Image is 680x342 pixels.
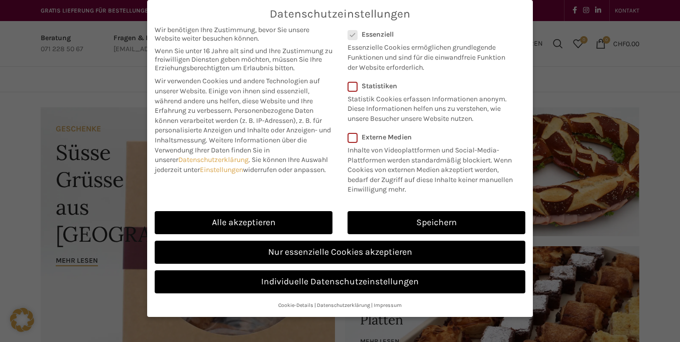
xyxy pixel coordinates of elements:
[178,155,249,164] a: Datenschutzerklärung
[348,133,519,141] label: Externe Medien
[348,82,512,90] label: Statistiken
[348,90,512,124] p: Statistik Cookies erfassen Informationen anonym. Diese Informationen helfen uns zu verstehen, wie...
[155,155,328,174] span: Sie können Ihre Auswahl jederzeit unter widerrufen oder anpassen.
[155,136,307,164] span: Weitere Informationen über die Verwendung Ihrer Daten finden Sie in unserer .
[317,302,370,308] a: Datenschutzerklärung
[348,30,512,39] label: Essenziell
[348,141,519,195] p: Inhalte von Videoplattformen und Social-Media-Plattformen werden standardmäßig blockiert. Wenn Co...
[348,211,525,234] a: Speichern
[155,26,332,43] span: Wir benötigen Ihre Zustimmung, bevor Sie unsere Website weiter besuchen können.
[348,39,512,72] p: Essenzielle Cookies ermöglichen grundlegende Funktionen und sind für die einwandfreie Funktion de...
[155,211,332,234] a: Alle akzeptieren
[155,270,525,293] a: Individuelle Datenschutzeinstellungen
[270,8,410,21] span: Datenschutzeinstellungen
[374,302,402,308] a: Impressum
[155,106,331,144] span: Personenbezogene Daten können verarbeitet werden (z. B. IP-Adressen), z. B. für personalisierte A...
[278,302,313,308] a: Cookie-Details
[155,241,525,264] a: Nur essenzielle Cookies akzeptieren
[155,77,320,115] span: Wir verwenden Cookies und andere Technologien auf unserer Website. Einige von ihnen sind essenzie...
[155,47,332,72] span: Wenn Sie unter 16 Jahre alt sind und Ihre Zustimmung zu freiwilligen Diensten geben möchten, müss...
[200,165,243,174] a: Einstellungen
